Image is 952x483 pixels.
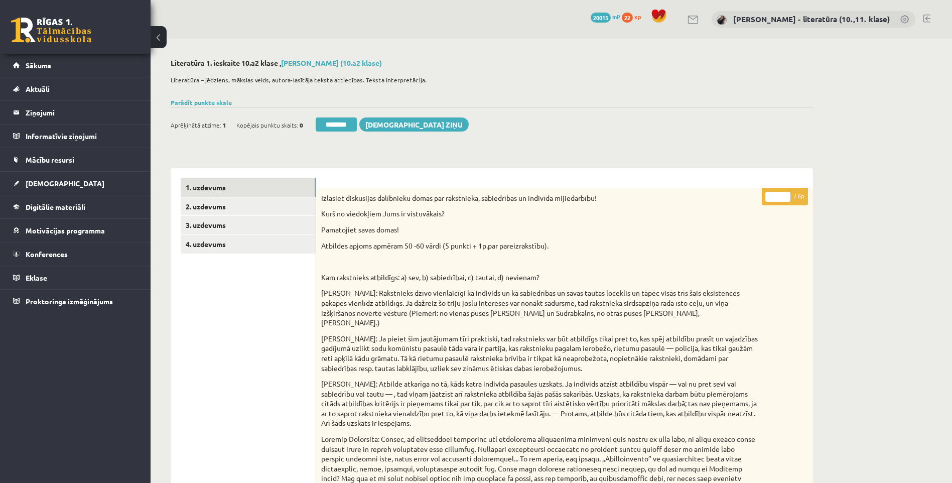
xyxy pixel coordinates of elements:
a: 1. uzdevums [181,178,316,197]
a: 22 xp [622,13,646,21]
a: Informatīvie ziņojumi [13,125,138,148]
span: Kopējais punktu skaits: [236,117,298,133]
span: 22 [622,13,633,23]
a: 2. uzdevums [181,197,316,216]
p: Pamatojiet savas domas! [321,225,758,235]
p: / 6p [762,188,808,205]
span: Digitālie materiāli [26,202,85,211]
span: Aprēķinātā atzīme: [171,117,221,133]
span: Eklase [26,273,47,282]
span: mP [612,13,620,21]
p: [PERSON_NAME]: Rakstnieks dzīvo vienlaicīgi kā individs un kā sabiedrības un savas tautas locekli... [321,288,758,327]
a: [DEMOGRAPHIC_DATA] [13,172,138,195]
p: Kam rakstnieks atbildīgs: a) sev, b) sabiedrībai, c) tautai, d) nevienam? [321,273,758,283]
a: Ziņojumi [13,101,138,124]
span: Konferences [26,250,68,259]
span: 0 [300,117,303,133]
span: Proktoringa izmēģinājums [26,297,113,306]
a: [PERSON_NAME] (10.a2 klase) [281,58,382,67]
p: [PERSON_NAME]: Ja pieiet šim jautājumam tīri praktiski, tad rakstnieks var būt atbildīgs tikai pr... [321,334,758,373]
a: Digitālie materiāli [13,195,138,218]
a: 4. uzdevums [181,235,316,254]
a: [DEMOGRAPHIC_DATA] ziņu [359,117,469,132]
a: 3. uzdevums [181,216,316,234]
span: Sākums [26,61,51,70]
p: Izlasiet diskusijas dalībnieku domas par rakstnieka, sabiedrības un indivīda mijiedarbību! [321,193,758,203]
span: 1 [223,117,226,133]
a: 20015 mP [591,13,620,21]
p: Kurš no viedokļiem Jums ir vistuvākais? [321,209,758,219]
a: Mācību resursi [13,148,138,171]
a: Parādīt punktu skalu [171,98,232,106]
a: [PERSON_NAME] - literatūra (10.,11. klase) [733,14,890,24]
legend: Ziņojumi [26,101,138,124]
h2: Literatūra 1. ieskaite 10.a2 klase , [171,59,813,67]
img: Samanta Balode - literatūra (10.,11. klase) [717,15,727,25]
a: Motivācijas programma [13,219,138,242]
legend: Informatīvie ziņojumi [26,125,138,148]
span: Mācību resursi [26,155,74,164]
span: Motivācijas programma [26,226,105,235]
a: Aktuāli [13,77,138,100]
a: Konferences [13,243,138,266]
span: 20015 [591,13,611,23]
span: xp [634,13,641,21]
p: Atbildes apjoms apmēram 50 -60 vārdi (5 punkti + 1p.par pareizrakstību). [321,241,758,251]
a: Proktoringa izmēģinājums [13,290,138,313]
span: [DEMOGRAPHIC_DATA] [26,179,104,188]
a: Eklase [13,266,138,289]
p: Literatūra – jēdziens, mākslas veids, autora-lasītāja teksta attiecības. Teksta interpretācija. [171,75,808,84]
span: Aktuāli [26,84,50,93]
a: Sākums [13,54,138,77]
a: Rīgas 1. Tālmācības vidusskola [11,18,91,43]
p: [PERSON_NAME]: Atbilde atkarīga no tā, kāds katra individa pasaules uzskats. Ja individs atzīst a... [321,379,758,428]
